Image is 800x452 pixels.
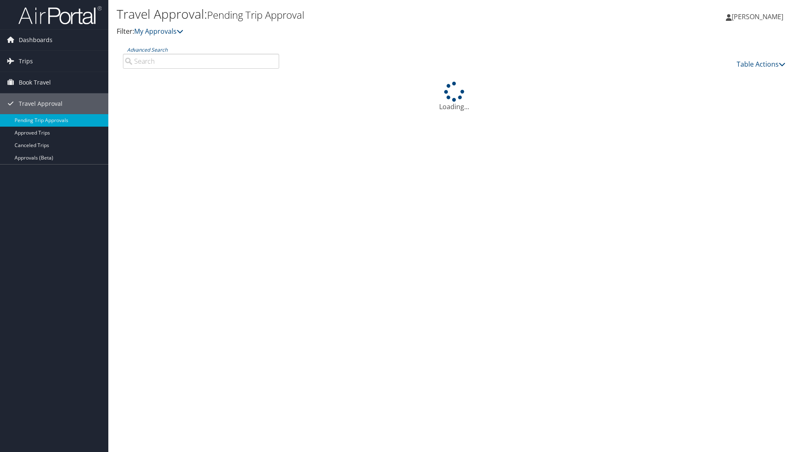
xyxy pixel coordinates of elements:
[123,54,279,69] input: Advanced Search
[732,12,783,21] span: [PERSON_NAME]
[117,82,792,112] div: Loading...
[117,5,567,23] h1: Travel Approval:
[127,46,167,53] a: Advanced Search
[134,27,183,36] a: My Approvals
[726,4,792,29] a: [PERSON_NAME]
[117,26,567,37] p: Filter:
[19,72,51,93] span: Book Travel
[19,51,33,72] span: Trips
[207,8,304,22] small: Pending Trip Approval
[19,93,62,114] span: Travel Approval
[19,30,52,50] span: Dashboards
[18,5,102,25] img: airportal-logo.png
[737,60,785,69] a: Table Actions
